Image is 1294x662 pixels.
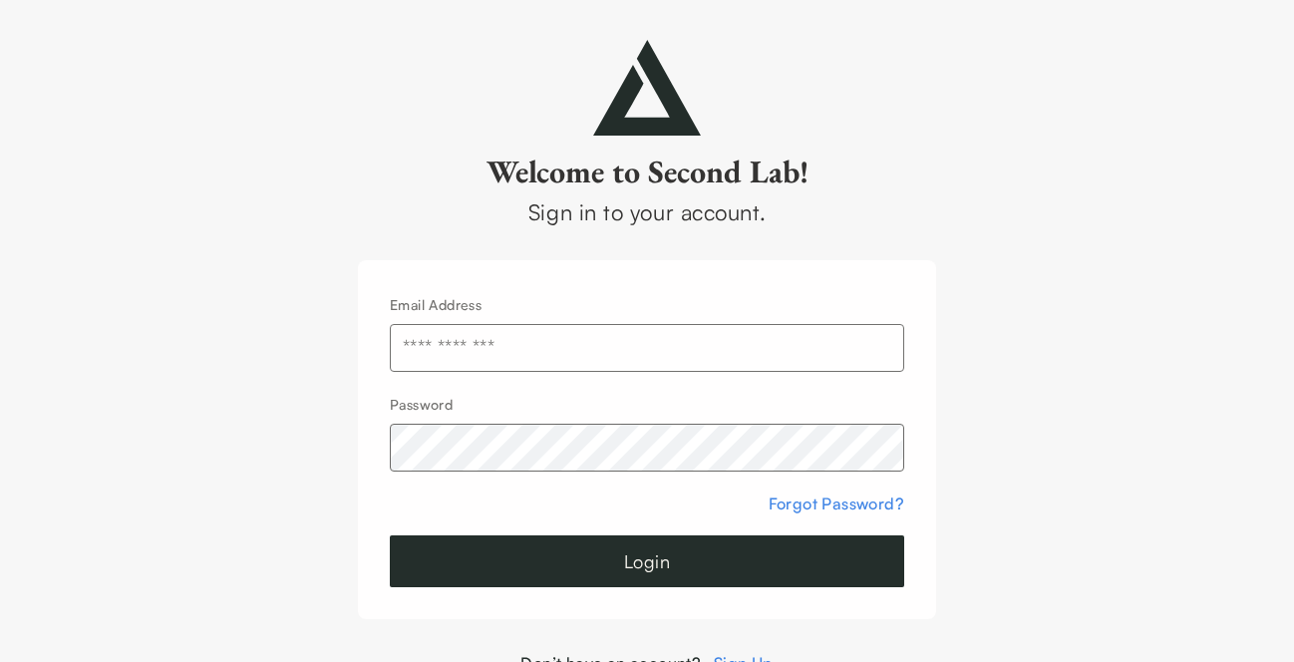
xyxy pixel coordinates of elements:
label: Email Address [390,296,482,313]
div: Sign in to your account. [358,195,936,228]
a: Forgot Password? [769,494,904,513]
label: Password [390,396,453,413]
button: Login [390,535,904,587]
h2: Welcome to Second Lab! [358,152,936,191]
img: secondlab-logo [593,40,701,136]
